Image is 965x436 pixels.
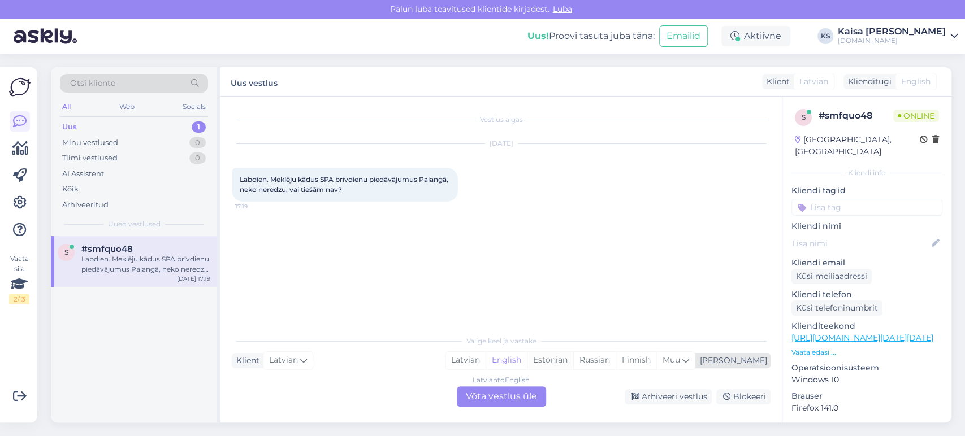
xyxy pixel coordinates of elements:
[70,77,115,89] span: Otsi kliente
[817,28,833,44] div: KS
[795,134,920,158] div: [GEOGRAPHIC_DATA], [GEOGRAPHIC_DATA]
[549,4,575,14] span: Luba
[838,27,958,45] a: Kaisa [PERSON_NAME][DOMAIN_NAME]
[189,152,206,164] div: 0
[791,320,942,332] p: Klienditeekond
[62,152,118,164] div: Tiimi vestlused
[108,219,161,229] span: Uued vestlused
[235,202,278,211] span: 17:19
[189,137,206,149] div: 0
[486,352,527,369] div: English
[625,389,712,404] div: Arhiveeri vestlus
[60,99,73,114] div: All
[62,199,109,211] div: Arhiveeritud
[791,347,942,357] p: Vaata edasi ...
[9,254,29,304] div: Vaata siia
[231,74,278,89] label: Uus vestlus
[269,354,298,367] span: Latvian
[791,300,882,316] div: Küsi telefoninumbrit
[695,355,767,367] div: [PERSON_NAME]
[232,355,259,367] div: Klient
[192,121,206,133] div: 1
[9,76,31,98] img: Askly Logo
[616,352,656,369] div: Finnish
[62,168,104,180] div: AI Assistent
[9,294,29,304] div: 2 / 3
[177,274,210,283] div: [DATE] 17:19
[81,254,210,274] div: Labdien. Meklēju kādus SPA brīvdienu piedāvājumus Palangā, neko neredzu, vai tiešām nav?
[791,333,933,343] a: [URL][DOMAIN_NAME][DATE][DATE]
[843,76,892,88] div: Klienditugi
[232,138,771,149] div: [DATE]
[473,375,530,385] div: Latvian to English
[117,99,137,114] div: Web
[62,184,79,195] div: Kõik
[716,389,771,404] div: Blokeeri
[180,99,208,114] div: Socials
[838,27,946,36] div: Kaisa [PERSON_NAME]
[838,36,946,45] div: [DOMAIN_NAME]
[901,76,931,88] span: English
[527,29,655,43] div: Proovi tasuta juba täna:
[791,168,942,178] div: Kliendi info
[64,248,68,256] span: s
[799,76,828,88] span: Latvian
[81,244,133,254] span: #smfquo48
[791,269,872,284] div: Küsi meiliaadressi
[62,121,77,133] div: Uus
[791,220,942,232] p: Kliendi nimi
[792,237,929,250] input: Lisa nimi
[802,113,806,121] span: s
[62,137,118,149] div: Minu vestlused
[791,185,942,197] p: Kliendi tag'id
[791,289,942,300] p: Kliendi telefon
[791,199,942,216] input: Lisa tag
[232,115,771,125] div: Vestlus algas
[573,352,616,369] div: Russian
[721,26,790,46] div: Aktiivne
[791,362,942,374] p: Operatsioonisüsteem
[819,109,893,123] div: # smfquo48
[240,175,450,194] span: Labdien. Meklēju kādus SPA brīvdienu piedāvājumus Palangā, neko neredzu, vai tiešām nav?
[527,30,549,41] b: Uus!
[663,355,680,365] span: Muu
[791,390,942,402] p: Brauser
[659,25,708,47] button: Emailid
[527,352,573,369] div: Estonian
[893,110,939,122] span: Online
[791,257,942,269] p: Kliendi email
[445,352,486,369] div: Latvian
[791,374,942,386] p: Windows 10
[791,402,942,414] p: Firefox 141.0
[232,336,771,346] div: Valige keel ja vastake
[762,76,790,88] div: Klient
[457,386,546,407] div: Võta vestlus üle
